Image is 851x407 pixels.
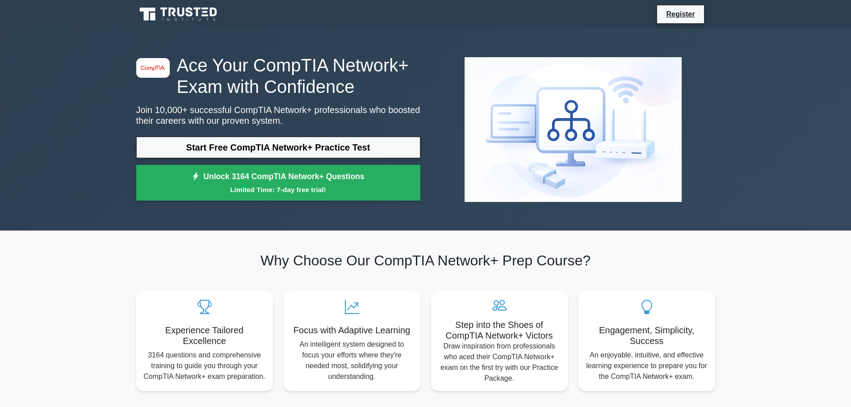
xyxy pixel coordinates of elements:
h1: Ace Your CompTIA Network+ Exam with Confidence [136,55,420,97]
p: Draw inspiration from professionals who aced their CompTIA Network+ exam on the first try with ou... [438,341,561,384]
a: Start Free CompTIA Network+ Practice Test [136,137,420,158]
small: Limited Time: 7-day free trial! [147,185,409,195]
h5: Experience Tailored Excellence [143,325,266,346]
p: An intelligent system designed to focus your efforts where they're needed most, solidifying your ... [291,339,413,382]
h5: Engagement, Simplicity, Success [586,325,708,346]
a: Register [661,8,700,20]
p: Join 10,000+ successful CompTIA Network+ professionals who boosted their careers with our proven ... [136,105,420,126]
img: CompTIA Network+ Preview [457,50,689,209]
h5: Step into the Shoes of CompTIA Network+ Victors [438,319,561,341]
h5: Focus with Adaptive Learning [291,325,413,336]
h2: Why Choose Our CompTIA Network+ Prep Course? [136,252,715,269]
a: Unlock 3164 CompTIA Network+ QuestionsLimited Time: 7-day free trial! [136,165,420,201]
p: An enjoyable, intuitive, and effective learning experience to prepare you for the CompTIA Network... [586,350,708,382]
p: 3164 questions and comprehensive training to guide you through your CompTIA Network+ exam prepara... [143,350,266,382]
